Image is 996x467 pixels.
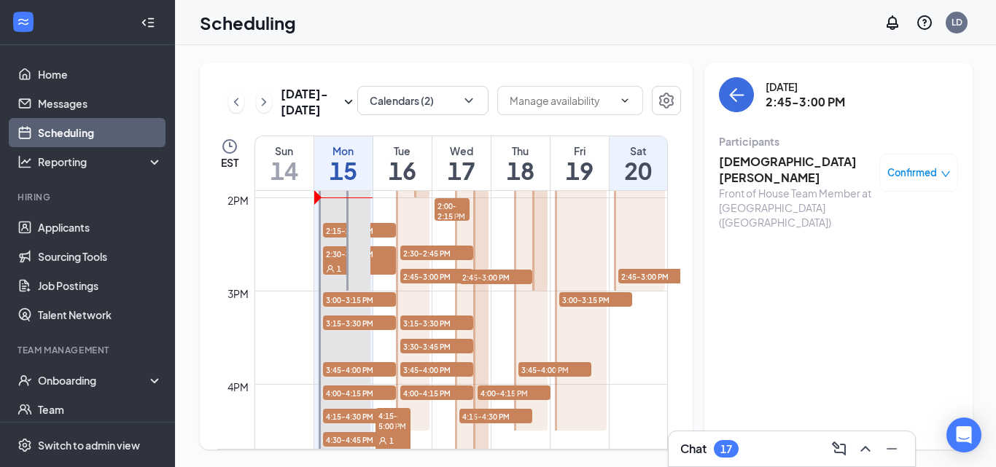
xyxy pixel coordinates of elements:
[550,136,609,190] a: September 19, 2025
[491,136,550,190] a: September 18, 2025
[16,15,31,29] svg: WorkstreamLogo
[400,246,473,260] span: 2:30-2:45 PM
[229,93,244,111] svg: ChevronLeft
[323,292,396,307] span: 3:00-3:15 PM
[857,440,874,458] svg: ChevronUp
[326,264,335,273] svg: User
[400,315,473,330] span: 3:15-3:30 PM
[38,395,163,424] a: Team
[916,14,933,31] svg: QuestionInfo
[766,79,845,94] div: [DATE]
[323,362,396,377] span: 3:45-4:00 PM
[38,271,163,300] a: Job Postings
[17,191,160,203] div: Hiring
[459,270,532,284] span: 2:45-3:00 PM
[228,91,244,113] button: ChevronLeft
[340,93,357,111] svg: SmallChevronDown
[550,144,609,158] div: Fri
[38,213,163,242] a: Applicants
[435,198,470,223] span: 2:00-2:15 PM
[256,91,272,113] button: ChevronRight
[719,77,754,112] button: back-button
[255,158,314,183] h1: 14
[766,94,845,110] h3: 2:45-3:00 PM
[946,417,981,452] div: Open Intercom Messenger
[323,246,396,261] span: 2:30-3:00 PM
[17,438,32,452] svg: Settings
[314,158,373,183] h1: 15
[400,269,473,283] span: 2:45-3:00 PM
[400,362,473,377] span: 3:45-4:00 PM
[459,409,532,423] span: 4:15-4:30 PM
[610,136,668,190] a: September 20, 2025
[323,432,396,447] span: 4:30-4:45 PM
[652,86,681,115] button: Settings
[941,169,951,179] span: down
[357,86,489,115] button: Calendars (2)ChevronDown
[17,154,32,169] svg: Analysis
[887,165,937,180] span: Confirmed
[38,438,140,452] div: Switch to admin view
[432,136,491,190] a: September 17, 2025
[719,186,872,229] div: Front of House Team Member at [GEOGRAPHIC_DATA] ([GEOGRAPHIC_DATA])
[38,242,163,271] a: Sourcing Tools
[38,154,163,169] div: Reporting
[559,292,632,307] span: 3:00-3:15 PM
[719,134,958,149] div: Participants
[884,14,901,31] svg: Notifications
[550,158,609,183] h1: 19
[17,373,32,388] svg: UserCheck
[221,155,238,170] span: EST
[462,93,476,108] svg: ChevronDown
[38,89,163,118] a: Messages
[38,300,163,329] a: Talent Network
[830,440,848,458] svg: ComposeMessage
[680,441,707,457] h3: Chat
[225,379,252,395] div: 4pm
[378,436,387,445] svg: User
[255,136,314,190] a: September 14, 2025
[337,264,341,274] span: 1
[400,339,473,353] span: 3:30-3:45 PM
[373,144,432,158] div: Tue
[478,385,550,400] span: 4:00-4:15 PM
[17,344,160,356] div: Team Management
[658,92,675,109] svg: Settings
[314,144,373,158] div: Mon
[952,16,962,28] div: LD
[255,144,314,158] div: Sun
[389,436,394,446] span: 1
[373,158,432,183] h1: 16
[828,437,851,460] button: ComposeMessage
[610,144,668,158] div: Sat
[38,60,163,89] a: Home
[323,385,396,400] span: 4:00-4:15 PM
[618,269,691,283] span: 2:45-3:00 PM
[373,136,432,190] a: September 16, 2025
[491,144,550,158] div: Thu
[314,136,373,190] a: September 15, 2025
[141,15,155,30] svg: Collapse
[854,437,877,460] button: ChevronUp
[883,440,900,458] svg: Minimize
[720,443,732,455] div: 17
[200,10,296,35] h1: Scheduling
[719,154,872,186] h3: [DEMOGRAPHIC_DATA][PERSON_NAME]
[491,158,550,183] h1: 18
[38,373,150,388] div: Onboarding
[225,286,252,302] div: 3pm
[432,144,491,158] div: Wed
[38,118,163,147] a: Scheduling
[728,86,745,103] svg: ArrowLeft
[281,86,340,118] h3: [DATE] - [DATE]
[257,93,271,111] svg: ChevronRight
[432,158,491,183] h1: 17
[510,93,613,109] input: Manage availability
[652,86,681,118] a: Settings
[225,192,252,208] div: 2pm
[619,95,631,106] svg: ChevronDown
[323,223,396,238] span: 2:15-2:30 PM
[323,315,396,330] span: 3:15-3:30 PM
[518,362,591,377] span: 3:45-4:00 PM
[323,409,396,423] span: 4:15-4:30 PM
